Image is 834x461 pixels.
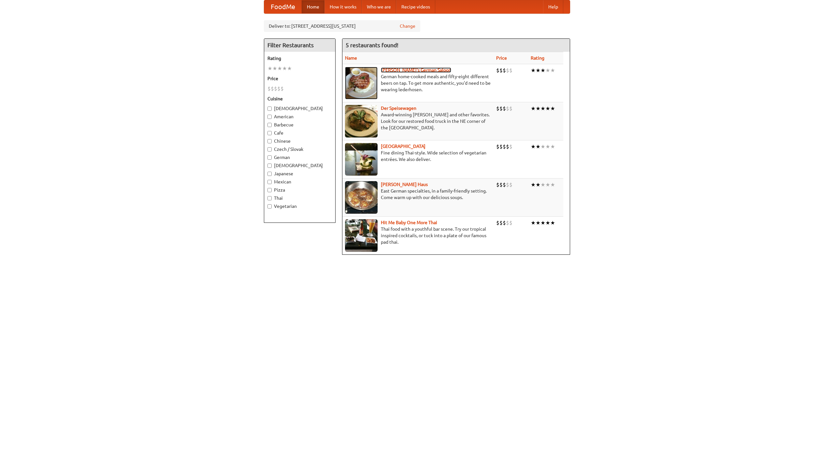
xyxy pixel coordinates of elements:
input: Cafe [267,131,272,135]
input: Vegetarian [267,204,272,209]
input: Czech / Slovak [267,147,272,151]
a: How it works [324,0,362,13]
li: $ [503,143,506,150]
li: ★ [536,105,540,112]
input: German [267,155,272,160]
li: $ [509,67,512,74]
h5: Rating [267,55,332,62]
li: ★ [536,219,540,226]
input: [DEMOGRAPHIC_DATA] [267,107,272,111]
li: ★ [550,143,555,150]
a: Price [496,55,507,61]
label: Thai [267,195,332,201]
img: esthers.jpg [345,67,378,99]
input: Mexican [267,180,272,184]
b: [GEOGRAPHIC_DATA] [381,144,425,149]
li: $ [509,219,512,226]
label: Japanese [267,170,332,177]
input: Pizza [267,188,272,192]
ng-pluralize: 5 restaurants found! [346,42,398,48]
li: ★ [536,181,540,188]
li: ★ [540,181,545,188]
a: Der Speisewagen [381,106,416,111]
p: German home-cooked meals and fifty-eight different beers on tap. To get more authentic, you'd nee... [345,73,491,93]
li: $ [499,181,503,188]
li: $ [506,105,509,112]
p: Thai food with a youthful bar scene. Try our tropical inspired cocktails, or tuck into a plate of... [345,226,491,245]
label: Mexican [267,179,332,185]
li: ★ [531,181,536,188]
li: ★ [545,67,550,74]
div: Deliver to: [STREET_ADDRESS][US_STATE] [264,20,420,32]
li: $ [496,181,499,188]
a: Hit Me Baby One More Thai [381,220,437,225]
li: ★ [540,219,545,226]
li: ★ [545,105,550,112]
li: ★ [550,219,555,226]
li: ★ [287,65,292,72]
img: babythai.jpg [345,219,378,252]
li: ★ [550,181,555,188]
li: $ [503,181,506,188]
img: speisewagen.jpg [345,105,378,137]
li: $ [496,143,499,150]
li: ★ [550,105,555,112]
li: $ [506,181,509,188]
a: Who we are [362,0,396,13]
li: $ [277,85,280,92]
li: $ [499,219,503,226]
h4: Filter Restaurants [264,39,335,52]
li: $ [271,85,274,92]
label: Czech / Slovak [267,146,332,152]
h5: Price [267,75,332,82]
li: $ [280,85,284,92]
li: $ [274,85,277,92]
p: Award-winning [PERSON_NAME] and other favorites. Look for our restored food truck in the NE corne... [345,111,491,131]
a: [PERSON_NAME] Haus [381,182,428,187]
a: Home [302,0,324,13]
li: ★ [540,105,545,112]
input: American [267,115,272,119]
li: $ [496,219,499,226]
li: ★ [545,143,550,150]
li: $ [267,85,271,92]
li: ★ [531,143,536,150]
p: East German specialties, in a family-friendly setting. Come warm up with our delicious soups. [345,188,491,201]
li: ★ [272,65,277,72]
a: Name [345,55,357,61]
li: ★ [531,219,536,226]
label: German [267,154,332,161]
li: $ [503,105,506,112]
li: $ [509,143,512,150]
a: Recipe videos [396,0,435,13]
li: ★ [277,65,282,72]
li: $ [506,219,509,226]
p: Fine dining Thai-style. Wide selection of vegetarian entrées. We also deliver. [345,150,491,163]
li: ★ [536,143,540,150]
li: $ [506,143,509,150]
li: $ [496,105,499,112]
li: ★ [267,65,272,72]
label: [DEMOGRAPHIC_DATA] [267,162,332,169]
label: Barbecue [267,122,332,128]
label: Vegetarian [267,203,332,209]
a: Change [400,23,415,29]
h5: Cuisine [267,95,332,102]
b: [PERSON_NAME]'s German Saloon [381,67,451,73]
input: Barbecue [267,123,272,127]
li: ★ [540,67,545,74]
input: Japanese [267,172,272,176]
label: Chinese [267,138,332,144]
label: Pizza [267,187,332,193]
li: $ [509,105,512,112]
li: ★ [540,143,545,150]
li: ★ [531,67,536,74]
li: ★ [545,181,550,188]
a: Help [543,0,563,13]
li: $ [506,67,509,74]
label: American [267,113,332,120]
input: Chinese [267,139,272,143]
input: Thai [267,196,272,200]
input: [DEMOGRAPHIC_DATA] [267,164,272,168]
